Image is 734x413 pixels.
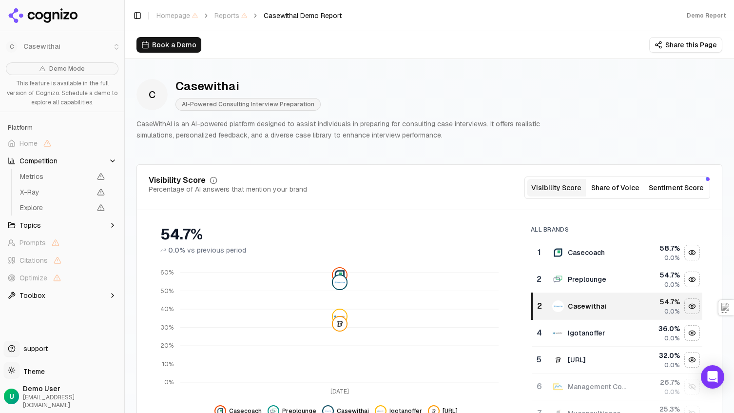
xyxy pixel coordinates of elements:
[664,281,680,289] span: 0.0%
[536,327,542,339] div: 4
[536,274,542,285] div: 2
[162,360,174,368] tspan: 10%
[187,245,246,255] span: vs previous period
[645,179,708,197] button: Sentiment Score
[531,226,702,234] div: All Brands
[333,275,347,289] img: casewithai
[684,298,700,314] button: Hide casewithai data
[532,319,702,346] tr: 4igotanofferIgotanoffer36.0%0.0%Hide igotanoffer data
[136,118,573,141] p: CaseWithAI is an AI-powered platform designed to assist individuals in preparing for consulting c...
[19,238,46,248] span: Prompts
[20,187,91,197] span: X-Ray
[664,361,680,369] span: 0.0%
[532,239,702,266] tr: 1casecoachCasecoach58.7%0.0%Hide casecoach data
[333,268,347,281] img: casecoach
[6,79,118,108] p: This feature is available in the full version of Cognizo. Schedule a demo to explore all capabili...
[684,245,700,260] button: Hide casecoach data
[637,270,680,280] div: 54.7 %
[330,387,349,395] tspan: [DATE]
[136,79,168,110] span: C
[160,287,174,295] tspan: 50%
[536,247,542,258] div: 1
[664,334,680,342] span: 0.0%
[649,37,722,53] button: Share this Page
[23,393,120,409] span: [EMAIL_ADDRESS][DOMAIN_NAME]
[136,37,201,53] button: Book a Demo
[552,247,564,258] img: casecoach
[160,226,511,243] div: 54.7%
[537,300,542,312] div: 2
[536,381,542,393] div: 6
[19,367,45,376] span: Theme
[664,308,680,315] span: 0.0%
[532,346,702,373] tr: 5casestudyprep.ai[URL]32.0%0.0%Hide casestudyprep.ai data
[568,382,629,392] div: Management Consulted
[568,328,605,338] div: Igotanoffer
[175,79,321,94] div: Casewithai
[164,378,174,386] tspan: 0%
[586,179,645,197] button: Share of Voice
[160,342,174,350] tspan: 20%
[687,12,726,20] div: Demo Report
[4,217,120,233] button: Topics
[568,275,606,284] div: Preplounge
[701,365,724,389] div: Open Intercom Messenger
[664,254,680,262] span: 0.0%
[160,305,174,313] tspan: 40%
[684,379,700,394] button: Show management consulted data
[20,203,91,213] span: Explore
[532,266,702,293] tr: 2preploungePreplounge54.7%0.0%Hide preplounge data
[9,392,14,401] span: U
[160,269,174,276] tspan: 60%
[568,355,586,365] div: [URL]
[552,274,564,285] img: preplounge
[532,373,702,400] tr: 6management consultedManagement Consulted26.7%0.0%Show management consulted data
[168,245,185,255] span: 0.0%
[532,293,702,319] tr: 2casewithaiCasewithai54.7%0.0%Hide casewithai data
[264,11,342,20] span: Casewithai Demo Report
[156,11,342,20] nav: breadcrumb
[552,300,564,312] img: casewithai
[333,310,347,323] img: igotanoffer
[19,291,45,300] span: Toolbox
[156,11,198,20] span: Homepage
[637,324,680,334] div: 36.0 %
[19,156,58,166] span: Competition
[637,377,680,387] div: 26.7 %
[19,344,48,354] span: support
[552,327,564,339] img: igotanoffer
[149,184,307,194] div: Percentage of AI answers that mention your brand
[161,323,174,331] tspan: 30%
[4,120,120,136] div: Platform
[536,354,542,366] div: 5
[333,317,347,331] img: casestudyprep.ai
[19,256,48,265] span: Citations
[568,301,606,311] div: Casewithai
[19,138,38,148] span: Home
[19,220,41,230] span: Topics
[527,179,586,197] button: Visibility Score
[552,354,564,366] img: casestudyprep.ai
[684,325,700,341] button: Hide igotanoffer data
[568,248,605,257] div: Casecoach
[4,288,120,303] button: Toolbox
[637,351,680,360] div: 32.0 %
[49,65,85,73] span: Demo Mode
[20,172,91,181] span: Metrics
[4,153,120,169] button: Competition
[637,243,680,253] div: 58.7 %
[149,177,206,184] div: Visibility Score
[637,297,680,307] div: 54.7 %
[19,273,47,283] span: Optimize
[175,98,321,111] span: AI-Powered Consulting Interview Preparation
[552,381,564,393] img: management consulted
[684,272,700,287] button: Hide preplounge data
[23,384,120,393] span: Demo User
[684,352,700,368] button: Hide casestudyprep.ai data
[214,11,247,20] span: Reports
[664,388,680,396] span: 0.0%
